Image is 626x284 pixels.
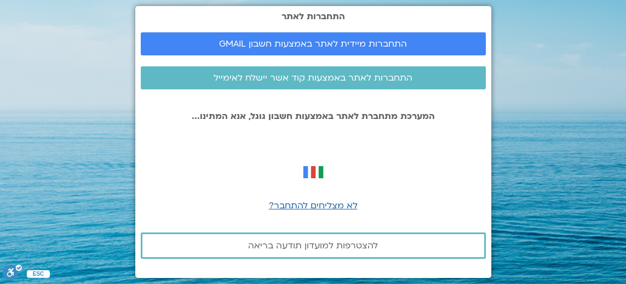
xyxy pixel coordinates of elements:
[141,111,486,121] p: המערכת מתחברת לאתר באמצעות חשבון גוגל, אנא המתינו...
[248,241,378,251] span: להצטרפות למועדון תודעה בריאה
[141,66,486,89] a: התחברות לאתר באמצעות קוד אשר יישלח לאימייל
[219,39,407,49] span: התחברות מיידית לאתר באמצעות חשבון GMAIL
[141,12,486,21] h2: התחברות לאתר
[141,32,486,55] a: התחברות מיידית לאתר באמצעות חשבון GMAIL
[141,232,486,259] a: להצטרפות למועדון תודעה בריאה
[269,200,358,212] a: לא מצליחים להתחבר?
[214,73,412,83] span: התחברות לאתר באמצעות קוד אשר יישלח לאימייל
